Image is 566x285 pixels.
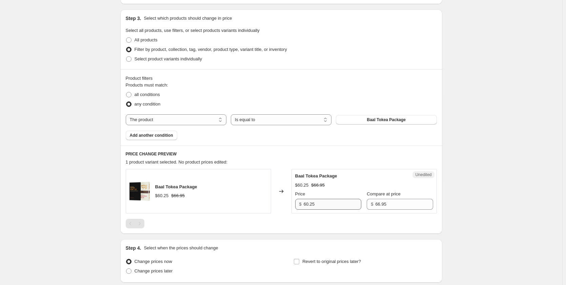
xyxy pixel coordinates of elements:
span: $ [371,202,373,207]
span: Select product variants individually [135,56,202,61]
span: Filter by product, collection, tag, vendor, product type, variant title, or inventory [135,47,287,52]
span: any condition [135,101,161,107]
nav: Pagination [126,219,144,228]
img: WhatsAppImage2025-09-15at4.51.16PM_80x.jpg [129,181,150,202]
span: Compare at price [367,191,401,196]
span: Add another condition [130,133,173,138]
span: Baal Tokea Package [155,184,197,189]
span: Products must match: [126,82,168,88]
h6: PRICE CHANGE PREVIEW [126,151,437,157]
h2: Step 3. [126,15,141,22]
span: Baal Tokea Package [295,173,337,178]
p: Select which products should change in price [144,15,232,22]
button: Add another condition [126,131,177,140]
span: $ [299,202,302,207]
strike: $66.95 [171,192,185,199]
div: $60.25 [295,182,309,189]
span: Change prices now [135,259,172,264]
span: Unedited [415,172,431,177]
span: Price [295,191,305,196]
span: Baal Tokea Package [367,117,406,122]
h2: Step 4. [126,245,141,251]
span: Revert to original prices later? [302,259,361,264]
div: $60.25 [155,192,169,199]
span: All products [135,37,158,42]
div: Product filters [126,75,437,82]
span: Change prices later [135,268,173,273]
span: 1 product variant selected. No product prices edited: [126,159,228,165]
button: Baal Tokea Package [336,115,437,125]
span: all conditions [135,92,160,97]
strike: $66.95 [311,182,325,189]
p: Select when the prices should change [144,245,218,251]
span: Select all products, use filters, or select products variants individually [126,28,260,33]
